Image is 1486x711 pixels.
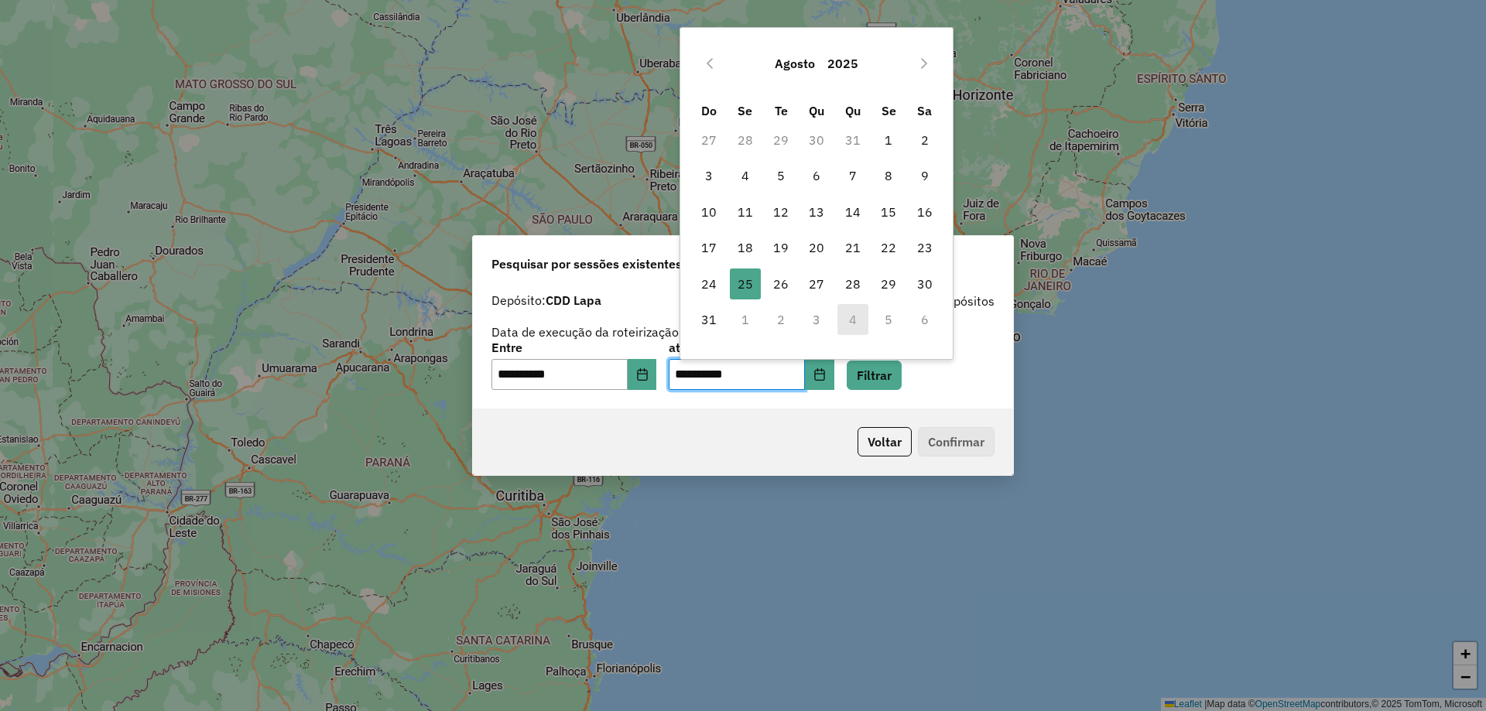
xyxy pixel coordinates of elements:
button: Choose Date [805,359,834,390]
td: 3 [691,158,727,193]
span: 19 [765,232,796,263]
span: Te [775,103,788,118]
button: Voltar [858,427,912,456]
button: Next Month [912,51,936,76]
span: 4 [730,160,761,191]
td: 19 [763,230,799,265]
span: Do [701,103,717,118]
span: 27 [801,268,832,299]
td: 30 [799,122,834,158]
td: 22 [871,230,906,265]
span: 30 [909,268,940,299]
span: 7 [837,160,868,191]
span: 2 [909,125,940,156]
span: Sa [917,103,932,118]
span: 1 [873,125,904,156]
td: 7 [835,158,871,193]
td: 27 [691,122,727,158]
td: 2 [763,302,799,337]
span: 8 [873,160,904,191]
td: 23 [906,230,942,265]
td: 4 [728,158,763,193]
span: 17 [693,232,724,263]
span: Se [738,103,752,118]
span: 22 [873,232,904,263]
td: 6 [906,302,942,337]
td: 1 [728,302,763,337]
button: Previous Month [697,51,722,76]
label: Data de execução da roteirização: [491,323,683,341]
span: 31 [693,304,724,335]
button: Choose Year [821,45,865,82]
span: 26 [765,268,796,299]
span: 23 [909,232,940,263]
td: 10 [691,194,727,230]
span: 6 [801,160,832,191]
td: 29 [763,122,799,158]
td: 14 [835,194,871,230]
td: 29 [871,265,906,301]
td: 8 [871,158,906,193]
td: 31 [835,122,871,158]
span: 25 [730,268,761,299]
span: 18 [730,232,761,263]
td: 2 [906,122,942,158]
td: 27 [799,265,834,301]
label: Entre [491,338,656,357]
td: 28 [728,122,763,158]
td: 17 [691,230,727,265]
strong: CDD Lapa [546,292,601,308]
span: 10 [693,197,724,227]
span: 28 [837,268,868,299]
td: 18 [728,230,763,265]
td: 5 [871,302,906,337]
span: 16 [909,197,940,227]
td: 31 [691,302,727,337]
span: 24 [693,268,724,299]
label: Depósito: [491,291,601,309]
td: 6 [799,158,834,193]
td: 20 [799,230,834,265]
button: Choose Date [628,359,657,390]
td: 15 [871,194,906,230]
span: 11 [730,197,761,227]
td: 26 [763,265,799,301]
td: 11 [728,194,763,230]
span: 12 [765,197,796,227]
span: Qu [809,103,824,118]
td: 9 [906,158,942,193]
td: 13 [799,194,834,230]
button: Choose Month [769,45,821,82]
span: 3 [693,160,724,191]
span: 9 [909,160,940,191]
span: 29 [873,268,904,299]
td: 3 [799,302,834,337]
td: 24 [691,265,727,301]
td: 25 [728,265,763,301]
span: Qu [845,103,861,118]
td: 16 [906,194,942,230]
span: Pesquisar por sessões existentes [491,255,682,273]
span: 13 [801,197,832,227]
span: 15 [873,197,904,227]
span: 14 [837,197,868,227]
td: 21 [835,230,871,265]
td: 1 [871,122,906,158]
td: 5 [763,158,799,193]
span: 21 [837,232,868,263]
button: Filtrar [847,361,902,390]
td: 4 [835,302,871,337]
td: 12 [763,194,799,230]
div: Choose Date [680,27,954,359]
span: 20 [801,232,832,263]
span: 5 [765,160,796,191]
td: 30 [906,265,942,301]
label: até [669,338,834,357]
span: Se [882,103,896,118]
td: 28 [835,265,871,301]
